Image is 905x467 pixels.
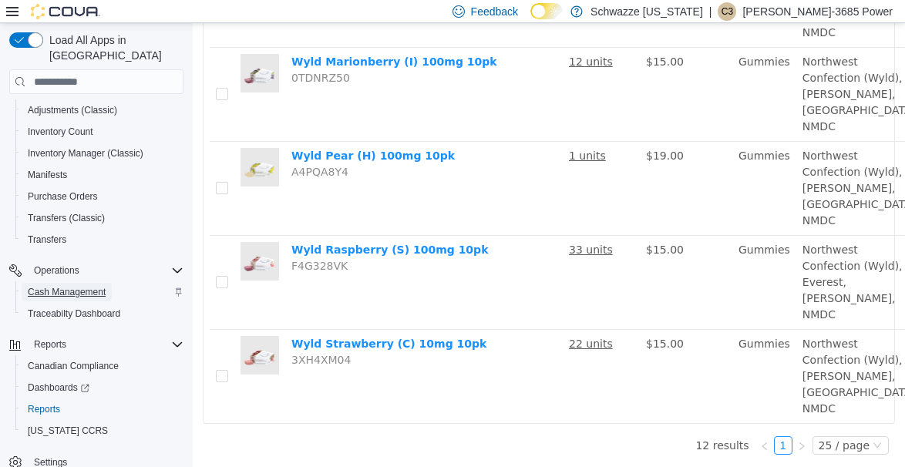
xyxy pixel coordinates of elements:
[15,420,190,442] button: [US_STATE] CCRS
[43,32,183,63] span: Load All Apps in [GEOGRAPHIC_DATA]
[99,32,304,45] a: Wyld Marionberry (I) 100mg 10pk
[28,261,183,280] span: Operations
[48,31,86,69] img: Wyld Marionberry (I) 100mg 10pk hero shot
[604,418,614,428] i: icon: right
[28,307,120,320] span: Traceabilty Dashboard
[610,314,727,391] span: Northwest Confection (Wyld), [PERSON_NAME], [GEOGRAPHIC_DATA], NMDC
[453,32,491,45] span: $15.00
[540,307,604,400] td: Gummies
[22,209,183,227] span: Transfers (Classic)
[626,414,677,431] div: 25 / page
[22,166,73,184] a: Manifests
[28,126,93,138] span: Inventory Count
[3,260,190,281] button: Operations
[28,403,60,415] span: Reports
[376,126,413,139] u: 1 units
[530,19,531,20] span: Dark Mode
[22,123,183,141] span: Inventory Count
[22,357,183,375] span: Canadian Compliance
[22,378,96,397] a: Dashboards
[540,119,604,213] td: Gummies
[503,413,556,432] li: 12 results
[48,219,86,257] img: Wyld Raspberry (S) 100mg 10pk hero shot
[34,264,79,277] span: Operations
[15,281,190,303] button: Cash Management
[453,314,491,327] span: $15.00
[22,283,112,301] a: Cash Management
[610,220,710,297] span: Northwest Confection (Wyld), Everest, [PERSON_NAME], NMDC
[22,166,183,184] span: Manifests
[3,334,190,355] button: Reports
[31,4,100,19] img: Cova
[34,338,66,351] span: Reports
[48,125,86,163] img: Wyld Pear (H) 100mg 10pk hero shot
[22,304,183,323] span: Traceabilty Dashboard
[48,313,86,351] img: Wyld Strawberry (C) 10mg 10pk hero shot
[28,190,98,203] span: Purchase Orders
[376,32,420,45] u: 12 units
[99,314,294,327] a: Wyld Strawberry (C) 10mg 10pk
[22,422,114,440] a: [US_STATE] CCRS
[22,144,183,163] span: Inventory Manager (Classic)
[28,335,183,354] span: Reports
[28,212,105,224] span: Transfers (Classic)
[540,213,604,307] td: Gummies
[610,126,727,203] span: Northwest Confection (Wyld), [PERSON_NAME], [GEOGRAPHIC_DATA], NMDC
[15,99,190,121] button: Adjustments (Classic)
[722,2,733,21] span: C3
[28,286,106,298] span: Cash Management
[22,304,126,323] a: Traceabilty Dashboard
[22,230,72,249] a: Transfers
[28,381,89,394] span: Dashboards
[22,209,111,227] a: Transfers (Classic)
[453,126,491,139] span: $19.00
[15,398,190,420] button: Reports
[28,261,86,280] button: Operations
[600,413,618,432] li: Next Page
[22,101,183,119] span: Adjustments (Classic)
[709,2,712,21] p: |
[453,220,491,233] span: $15.00
[15,377,190,398] a: Dashboards
[28,104,117,116] span: Adjustments (Classic)
[99,49,157,61] span: 0TDNRZ50
[28,360,119,372] span: Canadian Compliance
[99,331,158,343] span: 3XH4XM04
[15,303,190,324] button: Traceabilty Dashboard
[22,123,99,141] a: Inventory Count
[99,126,262,139] a: Wyld Pear (H) 100mg 10pk
[581,413,600,432] li: 1
[376,314,420,327] u: 22 units
[15,121,190,143] button: Inventory Count
[22,283,183,301] span: Cash Management
[22,144,150,163] a: Inventory Manager (Classic)
[563,413,581,432] li: Previous Page
[15,143,190,164] button: Inventory Manager (Classic)
[22,357,125,375] a: Canadian Compliance
[15,186,190,207] button: Purchase Orders
[590,2,703,21] p: Schwazze [US_STATE]
[22,101,123,119] a: Adjustments (Classic)
[22,400,66,418] a: Reports
[530,3,563,19] input: Dark Mode
[99,237,155,249] span: F4G328VK
[28,425,108,437] span: [US_STATE] CCRS
[22,230,183,249] span: Transfers
[610,32,727,109] span: Northwest Confection (Wyld), [PERSON_NAME], [GEOGRAPHIC_DATA], NMDC
[680,418,689,428] i: icon: down
[376,220,420,233] u: 33 units
[567,418,577,428] i: icon: left
[28,335,72,354] button: Reports
[99,143,156,155] span: A4PQA8Y4
[540,25,604,119] td: Gummies
[15,355,190,377] button: Canadian Compliance
[28,234,66,246] span: Transfers
[22,400,183,418] span: Reports
[22,187,104,206] a: Purchase Orders
[22,422,183,440] span: Washington CCRS
[28,147,143,160] span: Inventory Manager (Classic)
[15,164,190,186] button: Manifests
[742,2,893,21] p: [PERSON_NAME]-3685 Power
[99,220,295,233] a: Wyld Raspberry (S) 100mg 10pk
[22,378,183,397] span: Dashboards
